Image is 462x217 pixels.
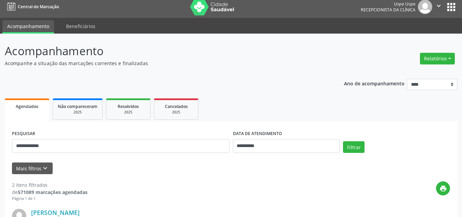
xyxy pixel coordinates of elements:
[5,43,321,60] p: Acompanhamento
[18,189,88,195] strong: 571089 marcações agendadas
[58,104,97,109] span: Não compareceram
[111,110,145,115] div: 2025
[435,2,443,10] i: 
[420,53,455,64] button: Relatórios
[361,7,415,13] span: Recepcionista da clínica
[18,4,59,10] span: Central de Marcação
[439,185,447,192] i: print
[159,110,193,115] div: 2025
[361,1,415,7] div: Uspe Uspe
[2,20,54,34] a: Acompanhamento
[16,104,38,109] span: Agendados
[118,104,139,109] span: Resolvidos
[5,60,321,67] p: Acompanhe a situação das marcações correntes e finalizadas
[41,165,49,172] i: keyboard_arrow_down
[343,141,365,153] button: Filtrar
[12,162,53,174] button: Mais filtroskeyboard_arrow_down
[344,79,405,87] p: Ano de acompanhamento
[12,189,88,196] div: de
[436,181,450,195] button: print
[12,181,88,189] div: 2 itens filtrados
[5,1,59,12] a: Central de Marcação
[31,209,80,216] a: [PERSON_NAME]
[12,129,35,139] label: PESQUISAR
[12,196,88,202] div: Página 1 de 1
[61,20,100,32] a: Beneficiários
[233,129,282,139] label: DATA DE ATENDIMENTO
[165,104,188,109] span: Cancelados
[445,1,457,13] button: apps
[58,110,97,115] div: 2025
